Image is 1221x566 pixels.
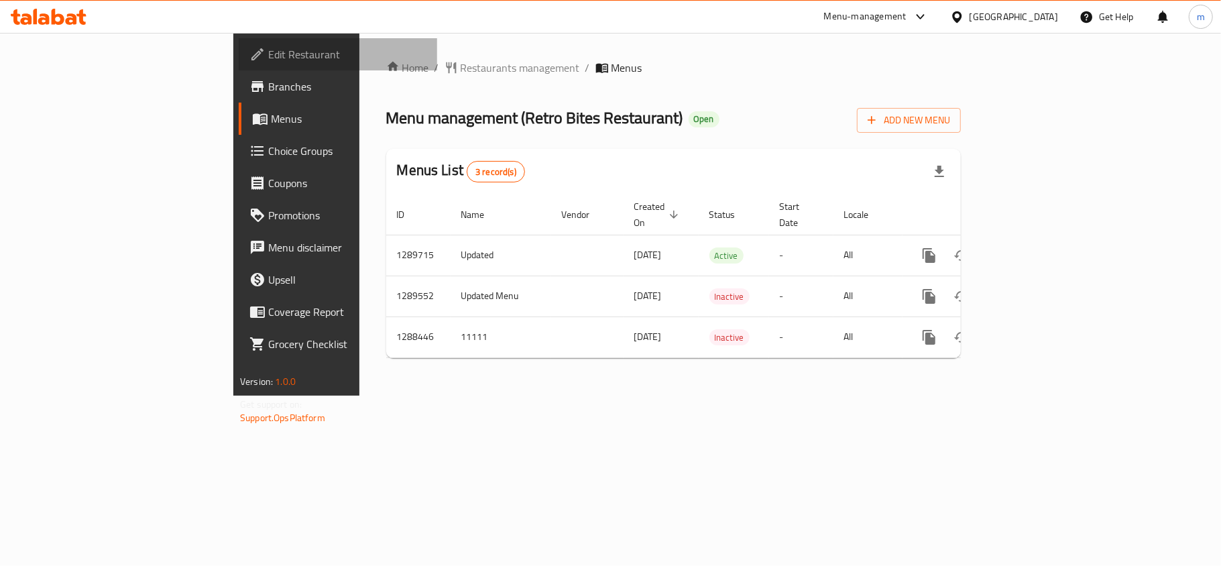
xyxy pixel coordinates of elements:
span: Upsell [268,272,426,288]
span: Status [709,207,753,223]
span: Vendor [562,207,607,223]
nav: breadcrumb [386,60,961,76]
span: Restaurants management [461,60,580,76]
span: Locale [844,207,886,223]
button: Change Status [945,239,978,272]
span: Menus [612,60,642,76]
div: Inactive [709,288,750,304]
a: Support.OpsPlatform [240,409,325,427]
td: Updated [451,235,551,276]
td: - [769,235,833,276]
a: Menu disclaimer [239,231,437,264]
span: Inactive [709,289,750,304]
table: enhanced table [386,194,1053,358]
div: Menu-management [824,9,907,25]
td: 11111 [451,317,551,357]
a: Restaurants management [445,60,580,76]
span: Coupons [268,175,426,191]
span: Add New Menu [868,112,950,129]
span: [DATE] [634,246,662,264]
button: more [913,239,945,272]
button: Change Status [945,321,978,353]
span: Branches [268,78,426,95]
th: Actions [903,194,1053,235]
span: 3 record(s) [467,166,524,178]
div: Export file [923,156,955,188]
span: ID [397,207,422,223]
span: Menu disclaimer [268,239,426,256]
span: Edit Restaurant [268,46,426,62]
a: Menus [239,103,437,135]
a: Promotions [239,199,437,231]
li: / [585,60,590,76]
h2: Menus List [397,160,525,182]
span: Created On [634,199,683,231]
a: Coupons [239,167,437,199]
td: Updated Menu [451,276,551,317]
div: Open [689,111,719,127]
span: Name [461,207,502,223]
button: Change Status [945,280,978,313]
td: All [833,317,903,357]
div: Total records count [467,161,525,182]
span: Start Date [780,199,817,231]
button: more [913,280,945,313]
span: Active [709,248,744,264]
td: - [769,276,833,317]
span: Menu management ( Retro Bites Restaurant ) [386,103,683,133]
a: Coverage Report [239,296,437,328]
button: more [913,321,945,353]
span: 1.0.0 [275,373,296,390]
span: Open [689,113,719,125]
span: Get support on: [240,396,302,413]
div: [GEOGRAPHIC_DATA] [970,9,1058,24]
a: Branches [239,70,437,103]
div: Active [709,247,744,264]
a: Grocery Checklist [239,328,437,360]
td: All [833,276,903,317]
span: Grocery Checklist [268,336,426,352]
td: All [833,235,903,276]
span: Coverage Report [268,304,426,320]
button: Add New Menu [857,108,961,133]
a: Edit Restaurant [239,38,437,70]
span: Inactive [709,330,750,345]
a: Upsell [239,264,437,296]
div: Inactive [709,329,750,345]
span: Choice Groups [268,143,426,159]
a: Choice Groups [239,135,437,167]
td: - [769,317,833,357]
span: Promotions [268,207,426,223]
span: Menus [271,111,426,127]
span: [DATE] [634,287,662,304]
span: Version: [240,373,273,390]
span: m [1197,9,1205,24]
span: [DATE] [634,328,662,345]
